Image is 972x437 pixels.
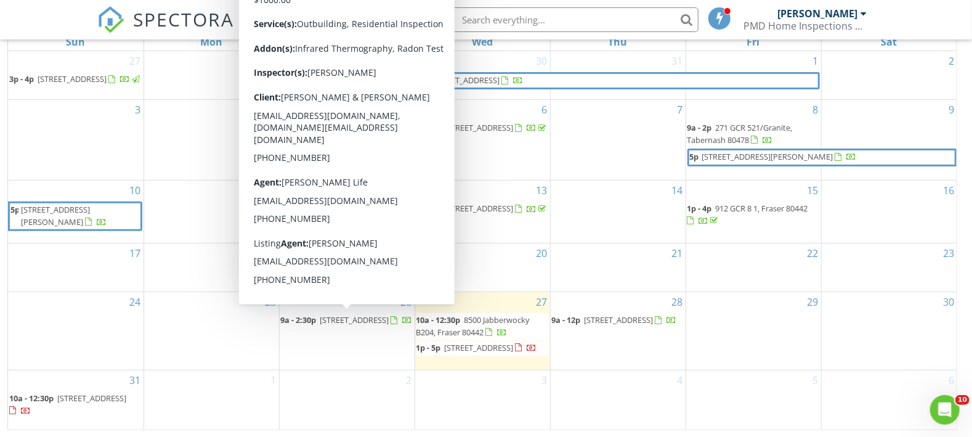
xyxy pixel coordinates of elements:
[534,181,550,200] a: Go to August 13, 2025
[281,121,413,147] a: 9a - 11:30a [STREET_ADDRESS]
[9,393,126,415] a: 10a - 12:30p [STREET_ADDRESS]
[128,181,144,200] a: Go to August 10, 2025
[686,51,821,100] td: Go to August 1, 2025
[534,51,550,71] a: Go to July 30, 2025
[550,51,686,100] td: Go to July 31, 2025
[9,391,142,418] a: 10a - 12:30p [STREET_ADDRESS]
[687,202,820,228] a: 1p - 4p 912 GCR 8 1, Fraser 80442
[689,150,700,164] span: 5p
[670,292,686,312] a: Go to August 28, 2025
[716,203,808,214] span: 912 GCR 8 1, Fraser 80442
[552,314,581,325] span: 9a - 12p
[686,100,821,181] td: Go to August 8, 2025
[263,181,279,200] a: Go to August 11, 2025
[469,33,495,51] a: Wednesday
[8,181,144,243] td: Go to August 10, 2025
[38,73,107,84] span: [STREET_ADDRESS]
[534,292,550,312] a: Go to August 27, 2025
[279,181,415,243] td: Go to August 12, 2025
[415,100,550,181] td: Go to August 6, 2025
[550,370,686,430] td: Go to September 4, 2025
[10,203,18,229] span: 5p
[687,149,957,166] a: 5p [STREET_ADDRESS][PERSON_NAME]
[263,243,279,263] a: Go to August 18, 2025
[416,203,549,214] a: 9a - 3p [STREET_ADDRESS]
[336,33,358,51] a: Tuesday
[416,122,441,133] span: 8a - 2p
[941,292,957,312] a: Go to August 30, 2025
[552,313,684,328] a: 9a - 12p [STREET_ADDRESS]
[686,243,821,292] td: Go to August 22, 2025
[399,181,415,200] a: Go to August 12, 2025
[445,342,514,353] span: [STREET_ADDRESS]
[416,342,441,353] span: 1p - 5p
[550,100,686,181] td: Go to August 7, 2025
[670,181,686,200] a: Go to August 14, 2025
[21,204,90,227] span: [STREET_ADDRESS][PERSON_NAME]
[279,370,415,430] td: Go to September 2, 2025
[686,181,821,243] td: Go to August 15, 2025
[8,202,142,231] a: 5p [STREET_ADDRESS][PERSON_NAME]
[416,313,549,340] a: 10a - 12:30p 8500 Jabberwocky B204, Fraser 80442
[416,121,549,136] a: 8a - 2p [STREET_ADDRESS]
[946,100,957,120] a: Go to August 9, 2025
[941,243,957,263] a: Go to August 23, 2025
[281,314,317,325] span: 9a - 2:30p
[416,314,530,337] span: 8500 Jabberwocky B204, Fraser 80442
[946,51,957,71] a: Go to August 2, 2025
[745,33,763,51] a: Friday
[399,292,415,312] a: Go to August 26, 2025
[399,51,415,71] a: Go to July 29, 2025
[805,292,821,312] a: Go to August 29, 2025
[821,51,957,100] td: Go to August 2, 2025
[97,6,124,33] img: The Best Home Inspection Software - Spectora
[416,342,537,353] a: 1p - 5p [STREET_ADDRESS]
[811,51,821,71] a: Go to August 1, 2025
[281,314,413,325] a: 9a - 2:30p [STREET_ADDRESS]
[821,370,957,430] td: Go to September 6, 2025
[404,100,415,120] a: Go to August 5, 2025
[777,7,857,20] div: [PERSON_NAME]
[269,100,279,120] a: Go to August 4, 2025
[540,370,550,390] a: Go to September 3, 2025
[10,203,140,229] a: 5p [STREET_ADDRESS][PERSON_NAME]
[534,243,550,263] a: Go to August 20, 2025
[702,151,833,162] span: [STREET_ADDRESS][PERSON_NAME]
[269,370,279,390] a: Go to September 1, 2025
[689,150,955,164] a: 5p [STREET_ADDRESS][PERSON_NAME]
[8,292,144,370] td: Go to August 24, 2025
[415,181,550,243] td: Go to August 13, 2025
[399,243,415,263] a: Go to August 19, 2025
[144,292,279,370] td: Go to August 25, 2025
[128,292,144,312] a: Go to August 24, 2025
[687,122,712,133] span: 9a - 2p
[552,314,677,325] a: 9a - 12p [STREET_ADDRESS]
[279,243,415,292] td: Go to August 19, 2025
[687,203,808,226] a: 1p - 4p 912 GCR 8 1, Fraser 80442
[133,100,144,120] a: Go to August 3, 2025
[9,72,142,87] a: 3p - 4p [STREET_ADDRESS]
[585,314,654,325] span: [STREET_ADDRESS]
[930,395,960,425] iframe: Intercom live chat
[279,292,415,370] td: Go to August 26, 2025
[279,51,415,100] td: Go to July 29, 2025
[9,73,142,84] a: 3p - 4p [STREET_ADDRESS]
[821,243,957,292] td: Go to August 23, 2025
[144,243,279,292] td: Go to August 18, 2025
[415,243,550,292] td: Go to August 20, 2025
[821,292,957,370] td: Go to August 30, 2025
[57,393,126,404] span: [STREET_ADDRESS]
[743,20,867,32] div: PMD Home Inspections LLC
[805,243,821,263] a: Go to August 22, 2025
[540,100,550,120] a: Go to August 6, 2025
[946,370,957,390] a: Go to September 6, 2025
[97,17,234,43] a: SPECTORA
[445,122,514,133] span: [STREET_ADDRESS]
[941,181,957,200] a: Go to August 16, 2025
[9,73,34,84] span: 3p - 4p
[416,314,461,325] span: 10a - 12:30p
[670,243,686,263] a: Go to August 21, 2025
[416,203,441,214] span: 9a - 3p
[687,203,712,214] span: 1p - 4p
[606,33,630,51] a: Thursday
